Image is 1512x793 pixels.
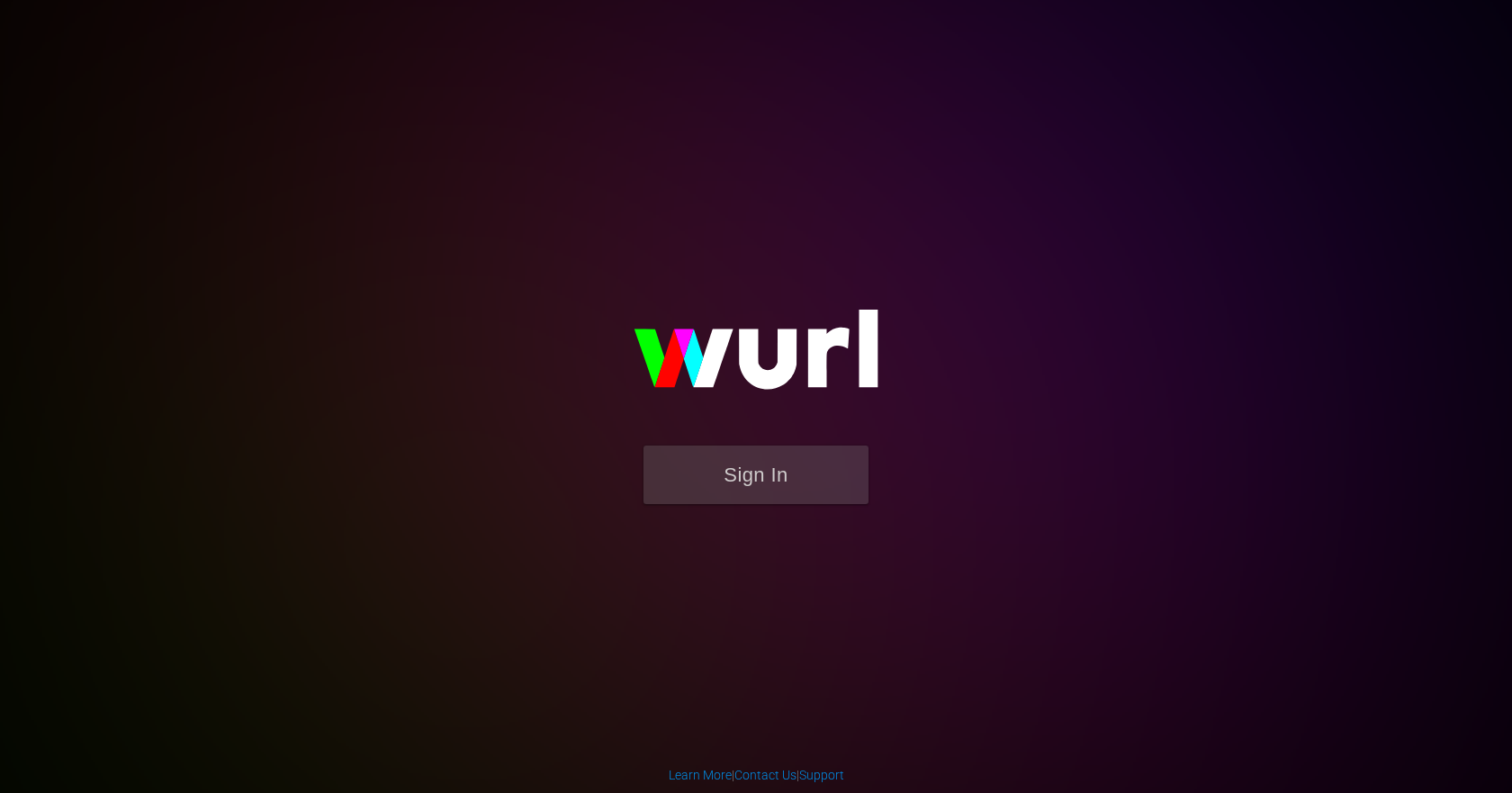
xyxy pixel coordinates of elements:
img: wurl-logo-on-black-223613ac3d8ba8fe6dc639794a292ebdb59501304c7dfd60c99c58986ef67473.svg [576,271,936,446]
a: Contact Us [734,768,796,782]
a: Support [799,768,844,782]
button: Sign In [643,446,868,504]
div: | | [669,766,844,784]
a: Learn More [669,768,732,782]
